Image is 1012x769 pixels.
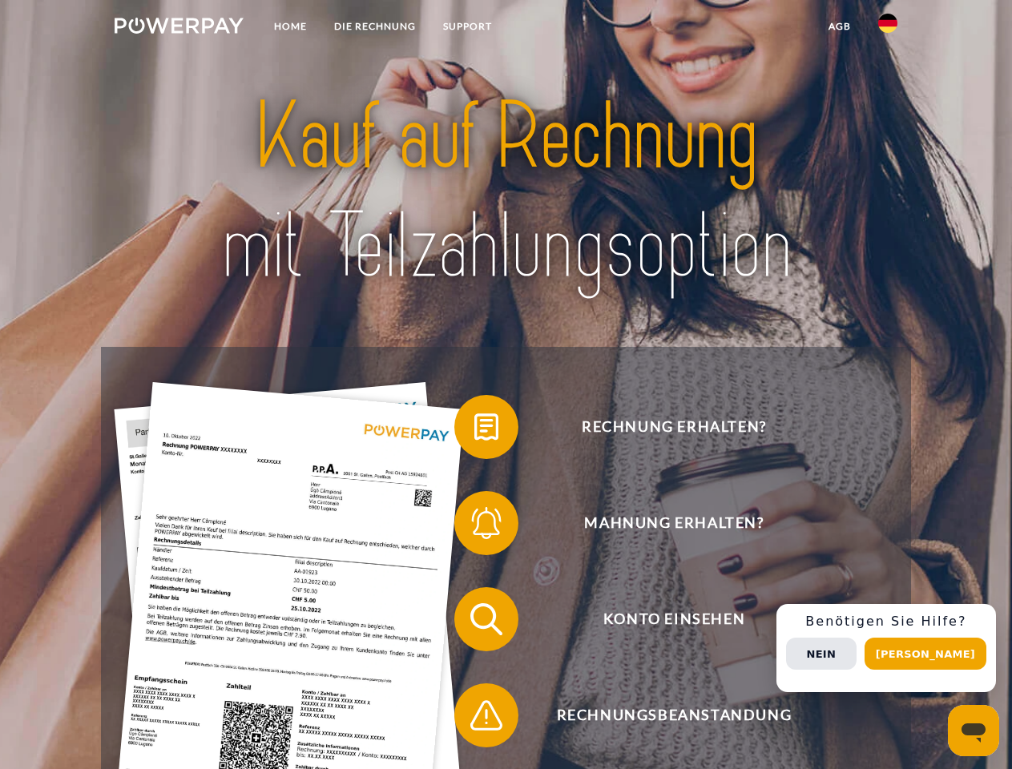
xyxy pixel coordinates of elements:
iframe: Schaltfläche zum Öffnen des Messaging-Fensters [948,705,999,756]
img: title-powerpay_de.svg [153,77,859,307]
img: de [878,14,897,33]
button: Rechnung erhalten? [454,395,871,459]
button: Konto einsehen [454,587,871,651]
span: Mahnung erhalten? [478,491,870,555]
span: Rechnung erhalten? [478,395,870,459]
img: qb_search.svg [466,599,506,639]
button: Nein [786,638,857,670]
img: qb_warning.svg [466,695,506,735]
div: Schnellhilfe [776,604,996,692]
h3: Benötigen Sie Hilfe? [786,614,986,630]
img: qb_bell.svg [466,503,506,543]
img: logo-powerpay-white.svg [115,18,244,34]
img: qb_bill.svg [466,407,506,447]
span: Rechnungsbeanstandung [478,683,870,747]
button: Mahnung erhalten? [454,491,871,555]
a: SUPPORT [429,12,506,41]
button: [PERSON_NAME] [865,638,986,670]
span: Konto einsehen [478,587,870,651]
a: agb [815,12,865,41]
a: Home [260,12,321,41]
button: Rechnungsbeanstandung [454,683,871,747]
a: DIE RECHNUNG [321,12,429,41]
